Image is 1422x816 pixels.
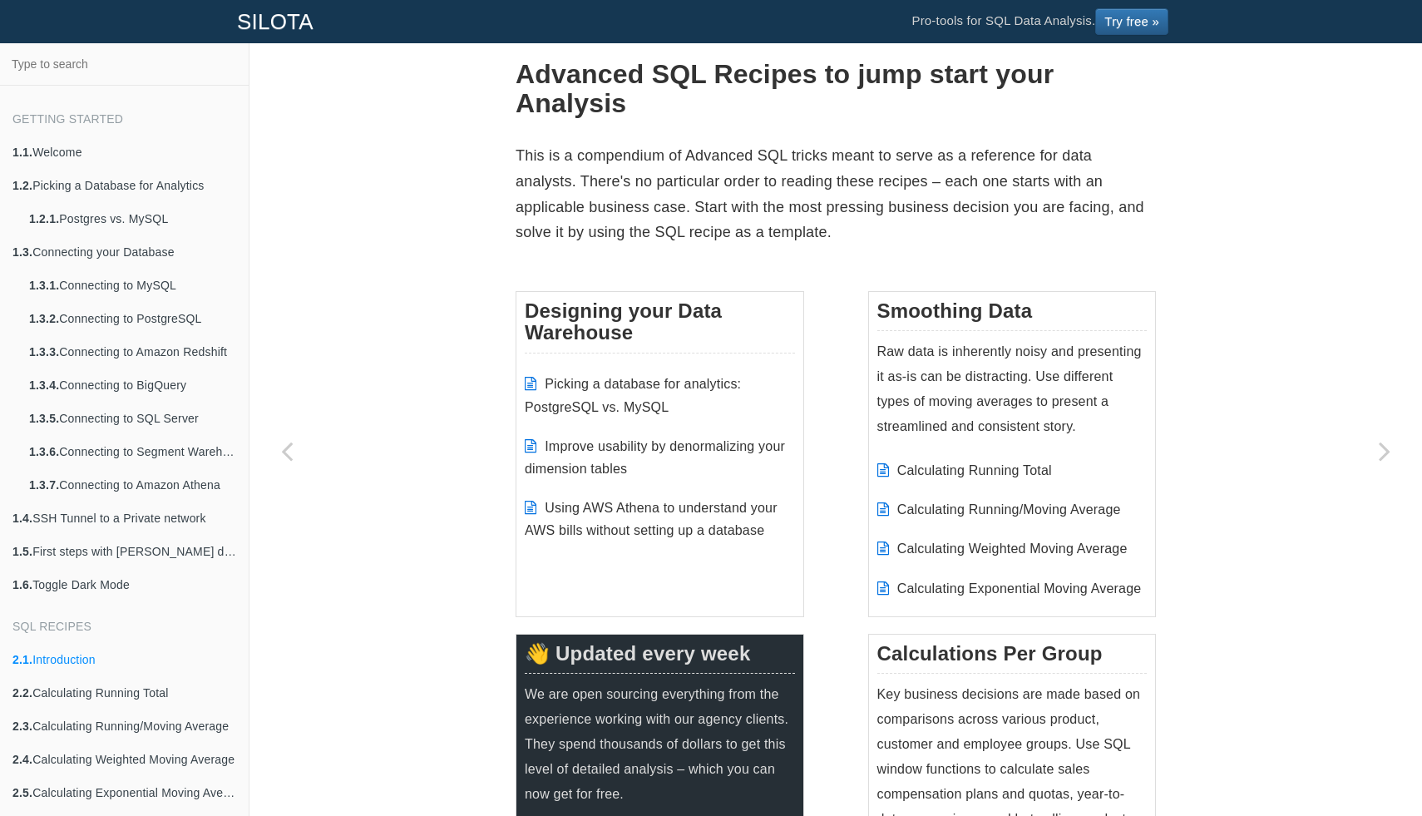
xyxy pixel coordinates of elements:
[897,463,1052,477] a: Calculating Running Total
[17,335,249,368] a: 1.3.3.Connecting to Amazon Redshift
[12,179,32,192] b: 1.2.
[525,439,785,476] a: Improve usability by denormalizing your dimension tables
[249,85,324,816] a: Previous page: Toggle Dark Mode
[29,345,59,359] b: 1.3.3.
[12,245,32,259] b: 1.3.
[12,753,32,766] b: 2.4.
[12,146,32,159] b: 1.1.
[5,48,244,80] input: Type to search
[29,412,59,425] b: 1.3.5.
[12,578,32,591] b: 1.6.
[516,60,1156,118] h1: Advanced SQL Recipes to jump start your Analysis
[12,720,32,733] b: 2.3.
[525,501,778,537] a: Using AWS Athena to understand your AWS bills without setting up a database
[29,312,59,325] b: 1.3.2.
[29,279,59,292] b: 1.3.1.
[17,202,249,235] a: 1.2.1.Postgres vs. MySQL
[1339,733,1402,796] iframe: Drift Widget Chat Controller
[12,686,32,700] b: 2.2.
[12,512,32,525] b: 1.4.
[225,1,326,42] a: SILOTA
[29,478,59,492] b: 1.3.7.
[17,435,249,468] a: 1.3.6.Connecting to Segment Warehouse
[877,300,1148,331] h3: Smoothing Data
[1347,85,1422,816] a: Next page: Calculating Running Total
[17,269,249,302] a: 1.3.1.Connecting to MySQL
[29,212,59,225] b: 1.2.1.
[17,302,249,335] a: 1.3.2.Connecting to PostgreSQL
[525,377,741,413] a: Picking a database for analytics: PostgreSQL vs. MySQL
[12,545,32,558] b: 1.5.
[897,542,1128,556] a: Calculating Weighted Moving Average
[877,643,1148,674] h3: Calculations Per Group
[1095,8,1168,35] a: Try free »
[897,581,1142,596] a: Calculating Exponential Moving Average
[897,502,1121,517] a: Calculating Running/Moving Average
[17,468,249,502] a: 1.3.7.Connecting to Amazon Athena
[895,1,1185,42] li: Pro-tools for SQL Data Analysis.
[516,143,1156,245] p: This is a compendium of Advanced SQL tricks meant to serve as a reference for data analysts. Ther...
[525,300,795,354] h3: Designing your Data Warehouse
[12,653,32,666] b: 2.1.
[17,402,249,435] a: 1.3.5.Connecting to SQL Server
[29,378,59,392] b: 1.3.4.
[12,786,32,799] b: 2.5.
[29,445,59,458] b: 1.3.6.
[17,368,249,402] a: 1.3.4.Connecting to BigQuery
[525,682,795,807] p: We are open sourcing everything from the experience working with our agency clients. They spend t...
[525,643,795,674] h3: 👋 Updated every week
[877,339,1148,439] p: Raw data is inherently noisy and presenting it as-is can be distracting. Use different types of m...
